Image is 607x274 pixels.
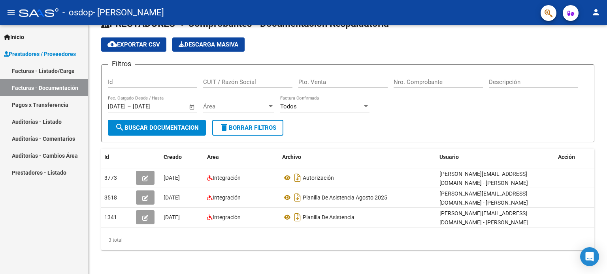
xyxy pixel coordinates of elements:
span: Acción [558,154,575,160]
span: Inicio [4,33,24,41]
span: Buscar Documentacion [115,124,199,131]
span: - [PERSON_NAME] [93,4,164,21]
span: Área [203,103,267,110]
span: Usuario [439,154,459,160]
datatable-header-cell: Creado [160,149,204,166]
input: Fecha fin [133,103,171,110]
mat-icon: cloud_download [107,39,117,49]
button: Borrar Filtros [212,120,283,136]
span: Todos [280,103,297,110]
app-download-masive: Descarga masiva de comprobantes (adjuntos) [172,37,245,52]
datatable-header-cell: Archivo [279,149,436,166]
input: Fecha inicio [108,103,126,110]
span: 1341 [104,214,117,220]
span: Descarga Masiva [179,41,238,48]
div: Open Intercom Messenger [580,247,599,266]
i: Descargar documento [292,171,303,184]
span: [PERSON_NAME][EMAIL_ADDRESS][DOMAIN_NAME] - [PERSON_NAME] [439,190,528,206]
button: Buscar Documentacion [108,120,206,136]
h3: Filtros [108,58,135,69]
span: Prestadores / Proveedores [4,50,76,58]
mat-icon: search [115,123,124,132]
span: [PERSON_NAME][EMAIL_ADDRESS][DOMAIN_NAME] - [PERSON_NAME] [439,171,528,186]
div: 3 total [101,230,594,250]
span: Integración [213,175,241,181]
mat-icon: menu [6,7,16,17]
i: Descargar documento [292,191,303,204]
span: Planilla De Asistencia [303,214,354,220]
button: Descarga Masiva [172,37,245,52]
datatable-header-cell: Area [204,149,279,166]
span: 3518 [104,194,117,201]
span: Integración [213,214,241,220]
datatable-header-cell: Acción [555,149,594,166]
span: Archivo [282,154,301,160]
span: [PERSON_NAME][EMAIL_ADDRESS][DOMAIN_NAME] - [PERSON_NAME] [439,210,528,226]
span: Area [207,154,219,160]
i: Descargar documento [292,211,303,224]
span: 3773 [104,175,117,181]
button: Open calendar [188,103,197,112]
span: Planilla De Asistencia Agosto 2025 [303,194,387,201]
datatable-header-cell: Usuario [436,149,555,166]
mat-icon: person [591,7,601,17]
span: - osdop [62,4,93,21]
span: Exportar CSV [107,41,160,48]
span: [DATE] [164,214,180,220]
mat-icon: delete [219,123,229,132]
span: Id [104,154,109,160]
datatable-header-cell: Id [101,149,133,166]
span: [DATE] [164,175,180,181]
span: Autorización [303,175,334,181]
button: Exportar CSV [101,37,166,52]
span: [DATE] [164,194,180,201]
span: – [127,103,131,110]
span: Borrar Filtros [219,124,276,131]
span: Integración [213,194,241,201]
span: Creado [164,154,182,160]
